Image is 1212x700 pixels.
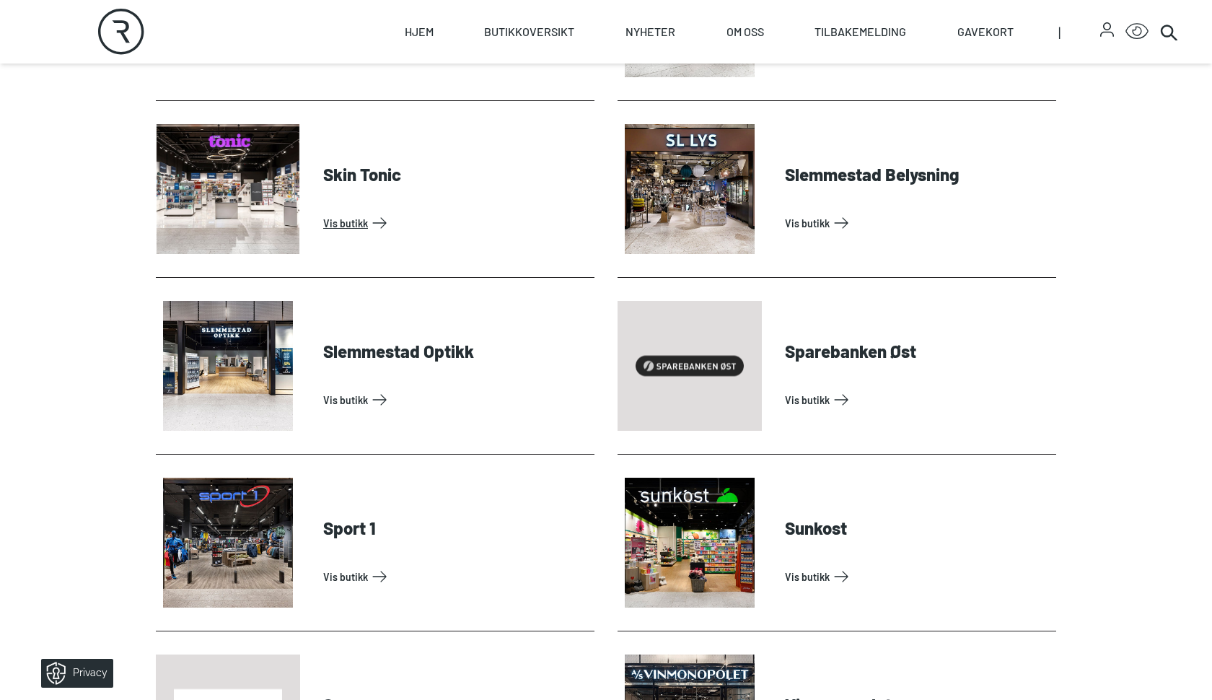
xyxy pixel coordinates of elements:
[323,211,589,235] a: Vis Butikk: Skin Tonic
[14,654,132,693] iframe: Manage Preferences
[785,565,1050,588] a: Vis Butikk: Sunkost
[1125,20,1149,43] button: Open Accessibility Menu
[323,388,589,411] a: Vis Butikk: Slemmestad Optikk
[785,211,1050,235] a: Vis Butikk: Slemmestad Belysning
[323,565,589,588] a: Vis Butikk: Sport 1
[785,388,1050,411] a: Vis Butikk: Sparebanken Øst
